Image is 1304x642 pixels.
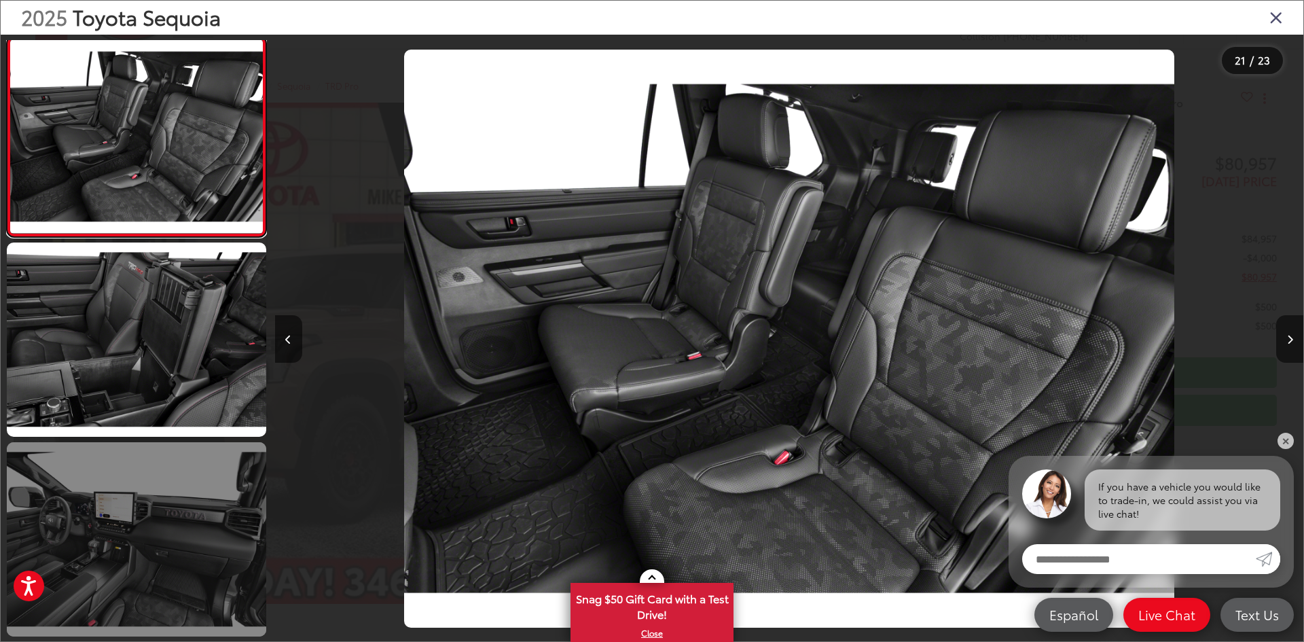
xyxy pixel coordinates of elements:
a: Live Chat [1123,598,1210,632]
button: Next image [1276,315,1303,363]
span: 23 [1258,52,1270,67]
span: Español [1043,606,1105,623]
a: Submit [1256,544,1280,574]
span: Toyota Sequoia [73,2,221,31]
a: Español [1034,598,1113,632]
span: Text Us [1229,606,1286,623]
div: If you have a vehicle you would like to trade-in, we could assist you via live chat! [1085,469,1280,531]
a: Text Us [1220,598,1294,632]
span: 2025 [21,2,67,31]
span: Live Chat [1131,606,1202,623]
span: / [1248,56,1255,65]
img: 2025 Toyota Sequoia TRD Pro [4,240,268,439]
img: 2025 Toyota Sequoia TRD Pro [7,40,265,233]
img: Agent profile photo [1022,469,1071,518]
input: Enter your message [1022,544,1256,574]
div: 2025 Toyota Sequoia TRD Pro 20 [275,50,1303,628]
i: Close gallery [1269,8,1283,26]
button: Previous image [275,315,302,363]
span: 21 [1235,52,1246,67]
img: 2025 Toyota Sequoia TRD Pro [404,50,1174,628]
span: Snag $50 Gift Card with a Test Drive! [572,584,732,626]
